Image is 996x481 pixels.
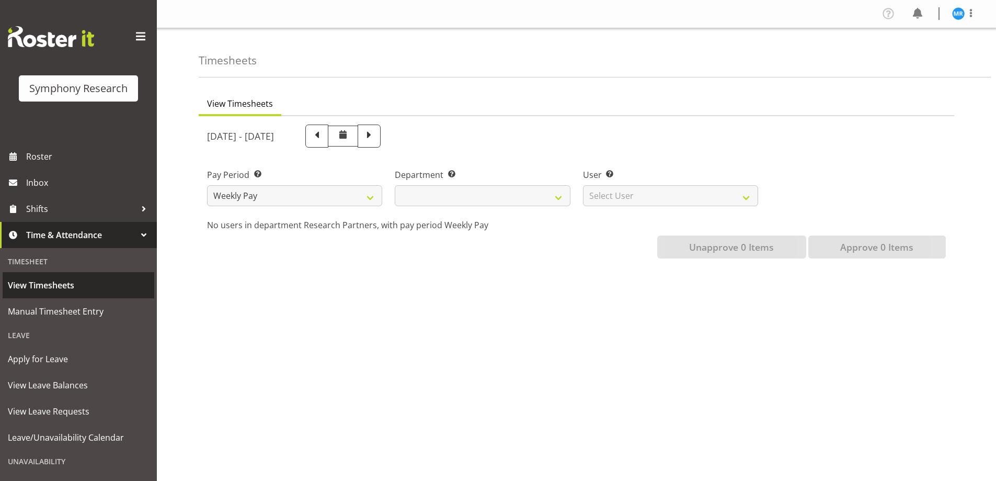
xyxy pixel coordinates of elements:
span: Time & Attendance [26,227,136,243]
span: Apply for Leave [8,351,149,367]
span: Leave/Unavailability Calendar [8,430,149,445]
div: Unavailability [3,451,154,472]
a: View Timesheets [3,272,154,298]
a: View Leave Requests [3,398,154,424]
div: Timesheet [3,251,154,272]
p: No users in department Research Partners, with pay period Weekly Pay [207,219,946,231]
img: michael-robinson11856.jpg [952,7,965,20]
span: Manual Timesheet Entry [8,304,149,319]
a: Manual Timesheet Entry [3,298,154,325]
label: User [583,169,758,181]
span: Shifts [26,201,136,217]
span: Inbox [26,175,152,191]
span: Roster [26,149,152,164]
span: View Timesheets [207,97,273,110]
span: View Timesheets [8,277,149,293]
img: Rosterit website logo [8,26,94,47]
div: Leave [3,325,154,346]
a: Leave/Unavailability Calendar [3,424,154,451]
label: Department [395,169,570,181]
label: Pay Period [207,169,382,181]
span: View Leave Requests [8,404,149,419]
a: Apply for Leave [3,346,154,372]
span: Unapprove 0 Items [689,240,774,254]
button: Approve 0 Items [808,236,946,259]
div: Symphony Research [29,81,128,96]
h5: [DATE] - [DATE] [207,130,274,142]
h4: Timesheets [199,54,257,66]
a: View Leave Balances [3,372,154,398]
span: View Leave Balances [8,377,149,393]
button: Unapprove 0 Items [657,236,806,259]
span: Approve 0 Items [840,240,913,254]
